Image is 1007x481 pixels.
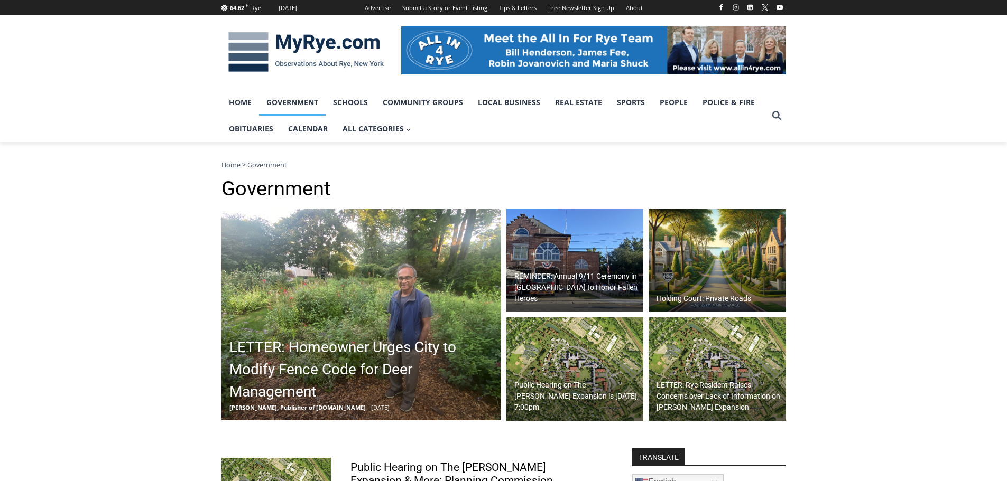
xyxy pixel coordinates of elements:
img: (PHOTO: The City of Rye 9-11 ceremony on Wednesday, September 11, 2024. It was the 23rd anniversa... [506,209,644,313]
h1: Government [221,177,786,201]
a: People [652,89,695,116]
strong: TRANSLATE [632,448,685,465]
a: LETTER: Homeowner Urges City to Modify Fence Code for Deer Management [PERSON_NAME], Publisher of... [221,209,501,420]
a: Police & Fire [695,89,762,116]
h2: LETTER: Homeowner Urges City to Modify Fence Code for Deer Management [229,336,498,403]
img: MyRye.com [221,25,391,80]
a: Instagram [729,1,742,14]
span: Government [247,160,287,169]
span: [PERSON_NAME], Publisher of [DOMAIN_NAME] [229,403,366,411]
a: Linkedin [744,1,756,14]
span: 64.62 [230,4,244,12]
button: View Search Form [767,106,786,125]
a: LETTER: Rye Resident Raises Concerns over Lack of Information on [PERSON_NAME] Expansion [649,317,786,421]
span: F [246,2,248,8]
span: - [367,403,369,411]
a: Real Estate [548,89,609,116]
img: All in for Rye [401,26,786,74]
span: [DATE] [371,403,390,411]
nav: Breadcrumbs [221,159,786,170]
a: All Categories [335,116,419,142]
a: X [759,1,771,14]
a: Obituaries [221,116,281,142]
nav: Primary Navigation [221,89,767,143]
a: Sports [609,89,652,116]
img: (PHOTO: Illustrative plan of The Osborn's proposed site plan from the July 10, 2025 planning comm... [506,317,644,421]
div: Rye [251,3,261,13]
a: Public Hearing on The [PERSON_NAME] Expansion is [DATE], 7:00pm [506,317,644,421]
a: REMINDER: Annual 9/11 Ceremony in [GEOGRAPHIC_DATA] to Honor Fallen Heroes [506,209,644,313]
h2: LETTER: Rye Resident Raises Concerns over Lack of Information on [PERSON_NAME] Expansion [657,380,783,413]
span: All Categories [343,123,411,135]
img: DALLE 2025-09-08 Holding Court 2025-09-09 Private Roads [649,209,786,313]
h2: Holding Court: Private Roads [657,293,751,304]
a: Calendar [281,116,335,142]
img: (PHOTO: Shankar Narayan in his native plant perennial garden on Manursing Way in Rye on Sunday, S... [221,209,501,420]
h2: REMINDER: Annual 9/11 Ceremony in [GEOGRAPHIC_DATA] to Honor Fallen Heroes [514,271,641,304]
a: Government [259,89,326,116]
a: Home [221,89,259,116]
a: Facebook [715,1,727,14]
a: Home [221,160,241,169]
h2: Public Hearing on The [PERSON_NAME] Expansion is [DATE], 7:00pm [514,380,641,413]
a: Community Groups [375,89,470,116]
span: > [242,160,246,169]
a: Holding Court: Private Roads [649,209,786,313]
img: (PHOTO: Illustrative plan of The Osborn's proposed site plan from the July 10, 2025 planning comm... [649,317,786,421]
div: [DATE] [279,3,297,13]
a: YouTube [773,1,786,14]
a: Local Business [470,89,548,116]
a: Schools [326,89,375,116]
